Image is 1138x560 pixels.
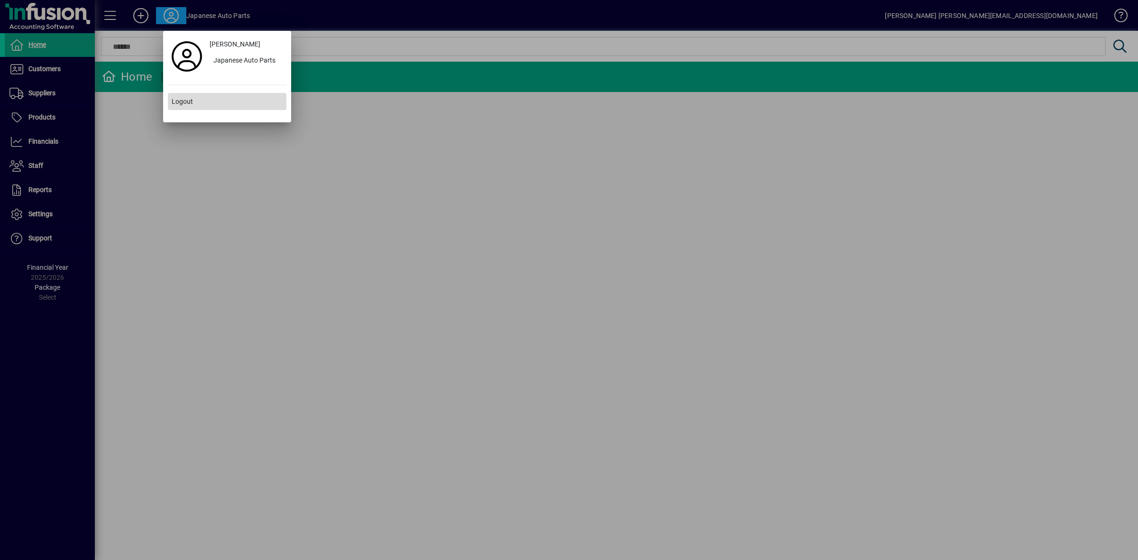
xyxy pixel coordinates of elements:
[172,97,193,107] span: Logout
[168,48,206,65] a: Profile
[168,93,286,110] button: Logout
[210,39,260,49] span: [PERSON_NAME]
[206,36,286,53] a: [PERSON_NAME]
[206,53,286,70] button: Japanese Auto Parts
